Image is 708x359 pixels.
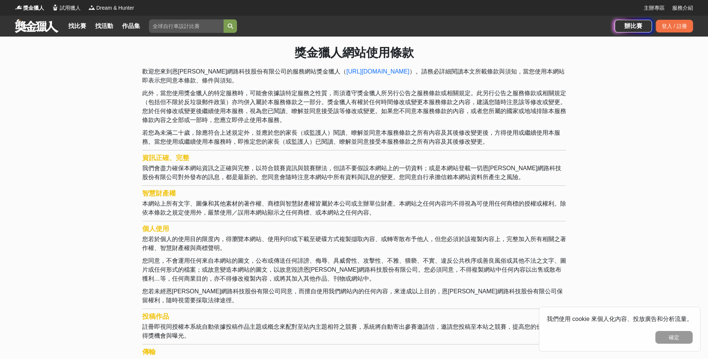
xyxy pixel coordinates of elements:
[142,348,156,356] strong: 傳輸
[142,287,566,305] p: 您若未經恩[PERSON_NAME]網路科技股份有限公司同意，而擅自使用我們網站內的任何內容，來達成以上目的，恩[PERSON_NAME]網路科技股份有限公司保留權利，隨時視需要採取法律途徑。
[96,4,134,12] span: Dream & Hunter
[23,4,44,12] span: 獎金獵人
[142,190,176,197] strong: 智慧財產權
[142,46,566,60] h1: 獎金獵人網站使用條款
[644,4,665,12] a: 主辦專區
[547,316,693,322] span: 我們使用 cookie 來個人化內容、投放廣告和分析流量。
[119,21,143,31] a: 作品集
[142,322,566,340] p: 註冊即視同授權本系統自動依據投稿作品主題或概念來配對至站內主題相符之競賽，系統將自動寄出參賽邀請信，邀請您投稿至本站之競賽，提高您的優秀作品之得獎機會與曝光。
[149,19,224,33] input: 全球自行車設計比賽
[142,154,189,162] strong: 資訊正確、完整
[60,4,81,12] span: 試用獵人
[52,4,81,12] a: Logo試用獵人
[142,128,566,146] p: 若您為未滿二十歲，除應符合上述規定外，並應於您的家長（或監護人）閱讀、瞭解並同意本服務條款之所有內容及其後修改變更後，方得使用或繼續使用本服務。當您使用或繼續使用本服務時，即推定您的家長（或監護...
[92,21,116,31] a: 找活動
[15,4,44,12] a: Logo獎金獵人
[142,67,566,85] p: 歡迎您來到恩[PERSON_NAME]網路科技股份有限公司的服務網站獎金獵人（ ）。請務必詳細閱讀本文所載條款與須知，當您使用本網站即表示您同意本條款、條件與須知。
[142,235,566,253] p: 您若於個人的使用目的限度內，得瀏覽本網站、使用列印或下載至硬碟方式複製擷取內容、或轉寄散布予他人，但您必須於該複製內容上，完整加入所有相關之著作權、智慧財產權與商標聲明。
[142,256,566,283] p: 您同意，不會運用任何來自本網站的圖文，公布或傳送任何誹謗、侮辱、具威脅性、攻擊性、不雅、猥褻、不實、違反公共秩序或善良風俗或其他不法之文字、圖片或任何形式的檔案；或故意變造本網站的圖文，以故意毀...
[142,225,169,232] strong: 個人使用
[142,313,169,320] strong: 投稿作品
[346,68,409,75] a: [URL][DOMAIN_NAME]
[656,20,693,32] div: 登入 / 註冊
[142,199,566,217] p: 本網站上所有文字、圖像和其他素材的著作權、商標與智慧財產權皆屬於本公司或主辦單位財產。本網站之任何內容均不得視為可使用任何商標的授權或權利。除依本條款之規定使用外，嚴禁使用／誤用本網站顯示之任何...
[15,4,22,11] img: Logo
[142,164,566,182] p: 我們會盡力確保本網站資訊之正確與完整，以符合競賽資訊與競賽辦法，但請不要假設本網站上的一切資料；或是本網站登載一切恩[PERSON_NAME]網路科技股份有限公司對外發布的訊息，都是最新的。您同...
[142,89,566,125] p: 此外，當您使用獎金獵人的特定服務時，可能會依據該特定服務之性質，而須遵守獎金獵人所另行公告之服務條款或相關規定。此另行公告之服務條款或相關規定（包括但不限於反垃圾郵件政策）亦均併入屬於本服務條款...
[672,4,693,12] a: 服務介紹
[88,4,96,11] img: Logo
[615,20,652,32] a: 辦比賽
[655,331,693,344] button: 確定
[88,4,134,12] a: LogoDream & Hunter
[65,21,89,31] a: 找比賽
[52,4,59,11] img: Logo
